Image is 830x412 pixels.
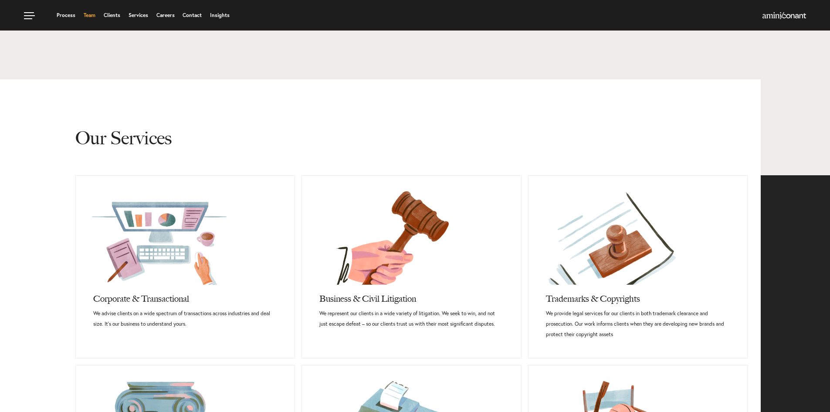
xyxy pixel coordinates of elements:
[762,13,806,20] a: Home
[302,285,521,347] a: Business & Civil LitigationWe represent our clients in a wide variety of litigation. We seek to w...
[129,13,148,18] a: Services
[57,13,75,18] a: Process
[104,13,120,18] a: Clients
[319,285,503,308] h3: Business & Civil Litigation
[528,285,747,358] a: Trademarks & CopyrightsWe provide legal services for our clients in both trademark clearance and ...
[319,308,503,329] p: We represent our clients in a wide variety of litigation. We seek to win, and not just escape def...
[762,12,806,19] img: Amini & Conant
[183,13,202,18] a: Contact
[93,308,277,329] p: We advise clients on a wide spectrum of transactions across industries and deal size. It’s our bu...
[93,285,277,308] h3: Corporate & Transactional
[156,13,175,18] a: Careers
[546,308,730,340] p: We provide legal services for our clients in both trademark clearance and prosecution. Our work i...
[75,79,748,175] h2: Our Services
[84,13,95,18] a: Team
[210,13,230,18] a: Insights
[76,285,295,347] a: Corporate & TransactionalWe advise clients on a wide spectrum of transactions across industries a...
[546,285,730,308] h3: Trademarks & Copyrights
